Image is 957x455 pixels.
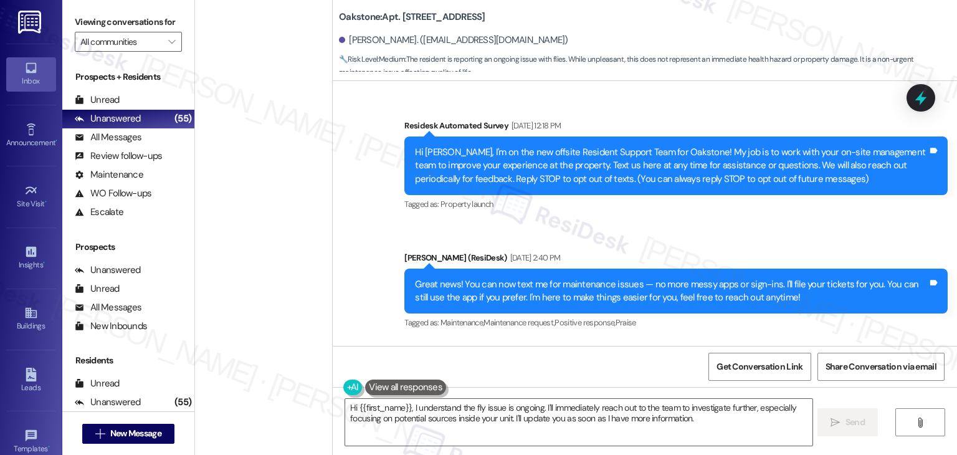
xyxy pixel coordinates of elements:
[483,317,555,328] span: Maintenance request ,
[717,360,802,373] span: Get Conversation Link
[75,131,141,144] div: All Messages
[62,354,194,367] div: Residents
[6,241,56,275] a: Insights •
[62,241,194,254] div: Prospects
[18,11,44,34] img: ResiDesk Logo
[708,353,811,381] button: Get Conversation Link
[43,259,45,267] span: •
[6,180,56,214] a: Site Visit •
[6,57,56,91] a: Inbox
[75,206,123,219] div: Escalate
[404,195,948,213] div: Tagged as:
[404,314,948,332] div: Tagged as:
[48,443,50,451] span: •
[75,320,147,333] div: New Inbounds
[415,146,928,186] div: Hi [PERSON_NAME], I'm on the new offsite Resident Support Team for Oakstone! My job is to work wi...
[831,418,840,428] i: 
[75,396,141,409] div: Unanswered
[440,199,493,209] span: Property launch
[75,12,182,32] label: Viewing conversations for
[507,251,561,264] div: [DATE] 2:40 PM
[75,377,120,390] div: Unread
[826,360,936,373] span: Share Conversation via email
[45,198,47,206] span: •
[616,317,636,328] span: Praise
[80,32,162,52] input: All communities
[55,136,57,145] span: •
[168,37,175,47] i: 
[339,11,485,24] b: Oakstone: Apt. [STREET_ADDRESS]
[75,301,141,314] div: All Messages
[95,429,105,439] i: 
[339,54,405,64] strong: 🔧 Risk Level: Medium
[62,70,194,84] div: Prospects + Residents
[110,427,161,440] span: New Message
[6,302,56,336] a: Buildings
[817,353,945,381] button: Share Conversation via email
[75,264,141,277] div: Unanswered
[339,53,957,80] span: : The resident is reporting an ongoing issue with flies. While unpleasant, this does not represen...
[404,119,948,136] div: Residesk Automated Survey
[915,418,925,428] i: 
[845,416,865,429] span: Send
[440,317,483,328] span: Maintenance ,
[75,282,120,295] div: Unread
[171,393,194,412] div: (55)
[75,187,151,200] div: WO Follow-ups
[75,93,120,107] div: Unread
[75,168,143,181] div: Maintenance
[415,278,928,305] div: Great news! You can now text me for maintenance issues — no more messy apps or sign-ins. I'll fil...
[6,364,56,398] a: Leads
[345,399,812,446] textarea: Hi {{first_name}}, I understand the fly issue is ongoing. I'll immediately reach out to the team ...
[171,109,194,128] div: (55)
[75,112,141,125] div: Unanswered
[339,34,568,47] div: [PERSON_NAME]. ([EMAIL_ADDRESS][DOMAIN_NAME])
[508,119,561,132] div: [DATE] 12:18 PM
[82,424,174,444] button: New Message
[404,251,948,269] div: [PERSON_NAME] (ResiDesk)
[75,150,162,163] div: Review follow-ups
[817,408,878,436] button: Send
[555,317,615,328] span: Positive response ,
